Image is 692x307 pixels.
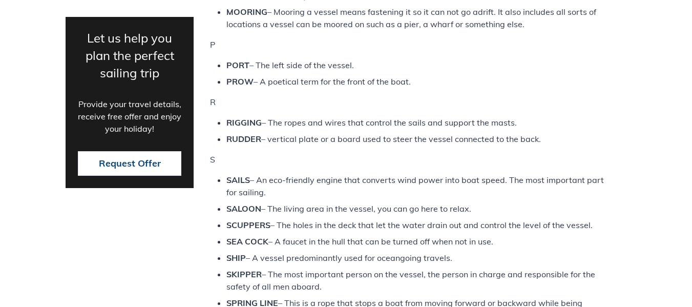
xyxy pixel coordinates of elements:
[226,59,610,71] li: – The left side of the vessel.
[210,96,626,108] h1: R
[226,252,610,264] li: – A vessel predominantly used for oceangoing travels.
[78,29,181,81] p: Let us help you plan the perfect sailing trip
[78,97,181,134] p: Provide your travel details, receive free offer and enjoy your holiday!
[226,133,610,145] li: – vertical plate or a board used to steer the vessel connected to the back.
[226,202,610,215] li: – The living area in the vessel, you can go here to relax.
[226,76,254,87] strong: PROW
[226,203,261,214] strong: SALOON
[226,60,249,70] strong: PORT
[226,268,610,293] li: – The most important person on the vessel, the person in charge and responsible for the safety of...
[226,219,610,231] li: – The holes in the deck that let the water drain out and control the level of the vessel.
[226,269,262,279] strong: SKIPPER
[226,174,610,198] li: – An eco-friendly engine that converts wind power into boat speed. The most important part for sa...
[226,235,610,248] li: – A faucet in the hull that can be turned off when not in use.
[210,38,626,51] h1: P
[226,236,268,247] strong: SEA COCK
[226,116,610,129] li: – The ropes and wires that control the sails and support the masts.
[226,117,262,128] strong: RIGGING
[210,153,626,166] h1: S
[226,175,250,185] strong: SAILS
[226,6,610,30] li: – Mooring a vessel means fastening it so it can not go adrift. It also includes all sorts of loca...
[226,220,270,230] strong: SCUPPERS
[226,253,246,263] strong: SHIP
[78,151,181,175] button: Request Offer
[226,75,610,88] li: – A poetical term for the front of the boat.
[226,7,267,17] strong: MOORING
[226,134,261,144] strong: RUDDER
